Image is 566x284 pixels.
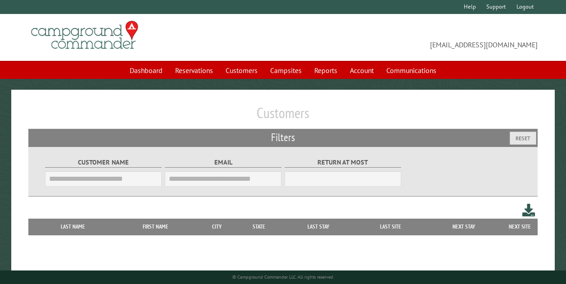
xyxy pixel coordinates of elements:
th: Last Name [33,219,113,235]
a: Communications [381,62,442,79]
a: Reservations [170,62,218,79]
span: [EMAIL_ADDRESS][DOMAIN_NAME] [283,25,538,50]
th: Last Site [355,219,426,235]
label: Customer Name [45,157,162,168]
a: Account [344,62,379,79]
label: Email [165,157,281,168]
a: Dashboard [124,62,168,79]
th: Last Stay [282,219,355,235]
button: Reset [510,132,536,145]
th: State [235,219,282,235]
th: Next Stay [426,219,502,235]
a: Customers [220,62,263,79]
label: Return at most [285,157,401,168]
a: Download this customer list (.csv) [522,202,535,219]
a: Campsites [265,62,307,79]
th: City [198,219,235,235]
h1: Customers [28,104,538,129]
th: First Name [113,219,198,235]
a: Reports [309,62,343,79]
small: © Campground Commander LLC. All rights reserved. [232,274,334,280]
h2: Filters [28,129,538,146]
th: Next Site [502,219,538,235]
img: Campground Commander [28,18,141,53]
